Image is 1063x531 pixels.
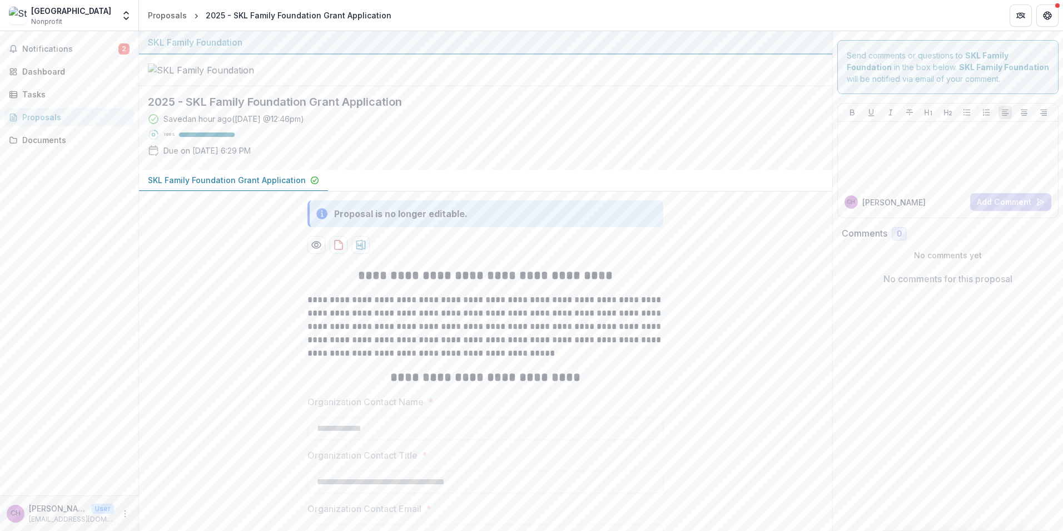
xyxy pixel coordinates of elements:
button: Align Right [1037,106,1050,119]
a: Proposals [4,108,134,126]
button: Preview 0c7980bb-226f-4517-a123-41bc19eaa8ef-0.pdf [307,236,325,254]
p: [EMAIL_ADDRESS][DOMAIN_NAME] [29,514,114,524]
div: 2025 - SKL Family Foundation Grant Application [206,9,391,21]
button: More [118,507,132,520]
div: Dashboard [22,66,125,77]
strong: SKL Family Foundation [847,51,1009,72]
div: Proposals [22,111,125,123]
button: download-proposal [352,236,370,254]
button: Bullet List [960,106,973,119]
div: Tasks [22,88,125,100]
strong: SKL Family Foundation [959,62,1049,72]
button: download-proposal [330,236,347,254]
div: SKL Family Foundation [148,36,823,49]
h2: Comments [842,228,887,239]
span: 0 [897,229,902,239]
button: Ordered List [980,106,993,119]
button: Strike [903,106,916,119]
p: Organization Contact Email [307,502,421,515]
p: Organization Contact Name [307,395,424,409]
button: Align Center [1017,106,1031,119]
p: [PERSON_NAME] [862,196,926,208]
nav: breadcrumb [143,7,396,23]
button: Open entity switcher [118,4,134,27]
a: Tasks [4,85,134,104]
div: Proposal is no longer editable. [334,207,468,220]
p: No comments yet [842,249,1055,261]
a: Documents [4,131,134,149]
button: Heading 1 [922,106,935,119]
span: Notifications [22,45,118,54]
img: St. David's Center [9,7,27,24]
a: Proposals [143,7,191,23]
button: Bold [846,106,859,119]
div: Carol Hammond [11,510,21,517]
button: Underline [865,106,878,119]
div: Saved an hour ago ( [DATE] @ 12:46pm ) [163,113,304,125]
p: [PERSON_NAME] [29,503,87,514]
button: Get Help [1036,4,1059,27]
div: [GEOGRAPHIC_DATA] [31,5,111,17]
div: Send comments or questions to in the box below. will be notified via email of your comment. [837,40,1059,94]
p: 100 % [163,131,175,139]
p: User [91,504,114,514]
button: Italicize [884,106,897,119]
h2: 2025 - SKL Family Foundation Grant Application [148,95,806,109]
button: Align Left [999,106,1012,119]
button: Partners [1010,4,1032,27]
div: Carol Hammond [847,199,855,205]
div: Proposals [148,9,187,21]
p: Due on [DATE] 6:29 PM [163,145,251,156]
p: No comments for this proposal [883,272,1012,286]
img: SKL Family Foundation [148,63,259,77]
button: Notifications2 [4,40,134,58]
p: SKL Family Foundation Grant Application [148,174,306,186]
div: Documents [22,134,125,146]
span: Nonprofit [31,17,62,27]
span: 2 [118,43,130,55]
button: Add Comment [970,193,1051,211]
a: Dashboard [4,62,134,81]
button: Heading 2 [941,106,955,119]
p: Organization Contact Title [307,449,418,462]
